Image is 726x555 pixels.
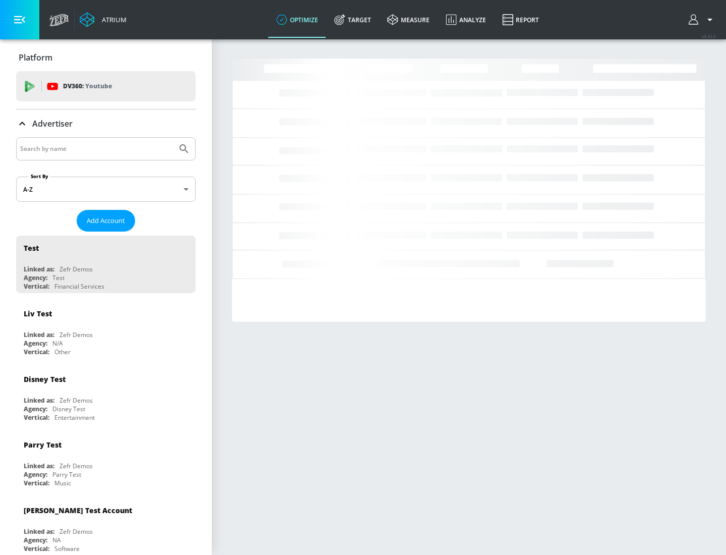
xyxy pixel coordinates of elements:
[54,348,71,356] div: Other
[24,440,62,450] div: Parry Test
[24,396,54,405] div: Linked as:
[32,118,73,129] p: Advertiser
[16,236,196,293] div: TestLinked as:Zefr DemosAgency:TestVertical:Financial Services
[379,2,438,38] a: measure
[494,2,547,38] a: Report
[52,536,61,544] div: NA
[54,282,104,291] div: Financial Services
[24,348,49,356] div: Vertical:
[87,215,125,227] span: Add Account
[19,52,52,63] p: Platform
[98,15,127,24] div: Atrium
[24,309,52,318] div: Liv Test
[24,330,54,339] div: Linked as:
[24,273,47,282] div: Agency:
[24,506,132,515] div: [PERSON_NAME] Test Account
[16,367,196,424] div: Disney TestLinked as:Zefr DemosAgency:Disney TestVertical:Entertainment
[24,470,47,479] div: Agency:
[24,243,39,253] div: Test
[63,81,112,92] p: DV360:
[24,527,54,536] div: Linked as:
[24,282,49,291] div: Vertical:
[52,339,63,348] div: N/A
[24,374,66,384] div: Disney Test
[24,462,54,470] div: Linked as:
[16,71,196,101] div: DV360: Youtube
[24,544,49,553] div: Vertical:
[16,301,196,359] div: Liv TestLinked as:Zefr DemosAgency:N/AVertical:Other
[59,462,93,470] div: Zefr Demos
[268,2,326,38] a: optimize
[438,2,494,38] a: Analyze
[29,173,50,180] label: Sort By
[16,177,196,202] div: A-Z
[16,109,196,138] div: Advertiser
[16,43,196,72] div: Platform
[326,2,379,38] a: Target
[54,413,95,422] div: Entertainment
[80,12,127,27] a: Atrium
[54,479,71,487] div: Music
[85,81,112,91] p: Youtube
[52,470,81,479] div: Parry Test
[59,265,93,273] div: Zefr Demos
[24,536,47,544] div: Agency:
[59,330,93,339] div: Zefr Demos
[16,432,196,490] div: Parry TestLinked as:Zefr DemosAgency:Parry TestVertical:Music
[52,405,85,413] div: Disney Test
[24,479,49,487] div: Vertical:
[20,142,173,155] input: Search by name
[24,413,49,422] div: Vertical:
[24,405,47,413] div: Agency:
[24,265,54,273] div: Linked as:
[702,33,716,39] span: v 4.32.0
[59,527,93,536] div: Zefr Demos
[52,273,65,282] div: Test
[24,339,47,348] div: Agency:
[54,544,80,553] div: Software
[59,396,93,405] div: Zefr Demos
[77,210,135,232] button: Add Account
